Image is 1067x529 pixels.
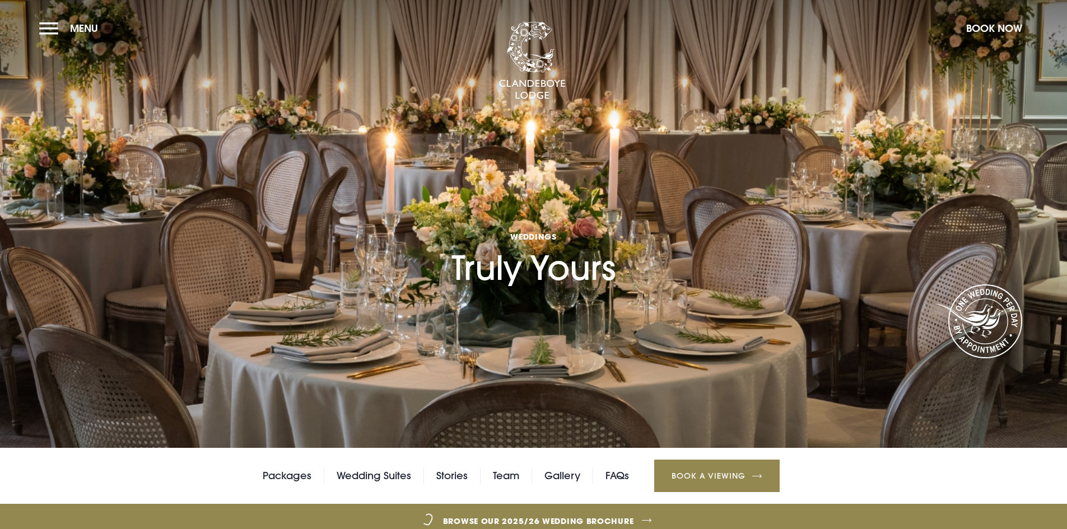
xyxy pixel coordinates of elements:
[654,460,780,492] a: Book a Viewing
[498,22,566,100] img: Clandeboye Lodge
[493,467,519,484] a: Team
[436,467,468,484] a: Stories
[961,16,1028,40] button: Book Now
[39,16,104,40] button: Menu
[544,467,580,484] a: Gallery
[70,22,98,35] span: Menu
[451,231,616,242] span: Weddings
[451,166,616,288] h1: Truly Yours
[605,467,629,484] a: FAQs
[263,467,311,484] a: Packages
[337,467,411,484] a: Wedding Suites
